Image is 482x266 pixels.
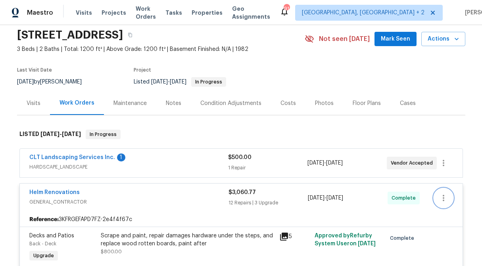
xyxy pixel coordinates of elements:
[123,28,137,42] button: Copy Address
[17,77,91,87] div: by [PERSON_NAME]
[17,68,52,72] span: Last Visit Date
[29,190,80,195] a: Helm Renovations
[19,130,81,139] h6: LISTED
[27,99,40,107] div: Visits
[151,79,186,85] span: -
[40,131,81,137] span: -
[229,199,308,207] div: 12 Repairs | 3 Upgrade
[27,9,53,17] span: Maestro
[279,232,310,241] div: 5
[102,9,126,17] span: Projects
[101,232,275,248] div: Scrape and paint, repair damages hardware under the steps, and replace wood rotten boards, paint ...
[166,99,181,107] div: Notes
[136,5,156,21] span: Work Orders
[232,5,270,21] span: Geo Assignments
[113,99,147,107] div: Maintenance
[307,159,343,167] span: -
[390,234,417,242] span: Complete
[280,99,296,107] div: Costs
[391,159,436,167] span: Vendor Accepted
[134,79,226,85] span: Listed
[374,32,417,47] button: Mark Seen
[400,99,416,107] div: Cases
[17,31,123,39] h2: [STREET_ADDRESS]
[319,35,370,43] span: Not seen [DATE]
[165,10,182,16] span: Tasks
[381,34,410,44] span: Mark Seen
[200,99,261,107] div: Condition Adjustments
[29,163,228,171] span: HARDSCAPE_LANDSCAPE
[192,80,225,84] span: In Progress
[29,216,59,223] b: Reference:
[353,99,381,107] div: Floor Plans
[392,194,419,202] span: Complete
[228,164,307,172] div: 1 Repair
[421,32,465,47] button: Actions
[30,252,57,260] span: Upgrade
[358,241,376,247] span: [DATE]
[40,131,60,137] span: [DATE]
[29,198,229,206] span: GENERAL_CONTRACTOR
[101,249,122,254] span: $800.00
[29,233,74,239] span: Decks and Patios
[17,122,465,147] div: LISTED [DATE]-[DATE]In Progress
[192,9,223,17] span: Properties
[17,79,34,85] span: [DATE]
[60,99,94,107] div: Work Orders
[29,155,115,160] a: CLT Landscaping Services Inc.
[315,99,334,107] div: Photos
[62,131,81,137] span: [DATE]
[229,190,256,195] span: $3,060.77
[86,130,120,138] span: In Progress
[228,155,252,160] span: $500.00
[134,68,151,72] span: Project
[326,195,343,201] span: [DATE]
[117,153,125,161] div: 1
[307,160,324,166] span: [DATE]
[302,9,424,17] span: [GEOGRAPHIC_DATA], [GEOGRAPHIC_DATA] + 2
[20,212,463,227] div: 3KFRGEFAPD7FZ-2e4f4f67c
[315,233,376,247] span: Approved by Refurby System User on
[284,5,289,13] div: 91
[170,79,186,85] span: [DATE]
[428,34,459,44] span: Actions
[17,45,305,53] span: 3 Beds | 2 Baths | Total: 1200 ft² | Above Grade: 1200 ft² | Basement Finished: N/A | 1982
[29,241,56,246] span: Back - Deck
[326,160,343,166] span: [DATE]
[308,194,343,202] span: -
[151,79,168,85] span: [DATE]
[308,195,325,201] span: [DATE]
[76,9,92,17] span: Visits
